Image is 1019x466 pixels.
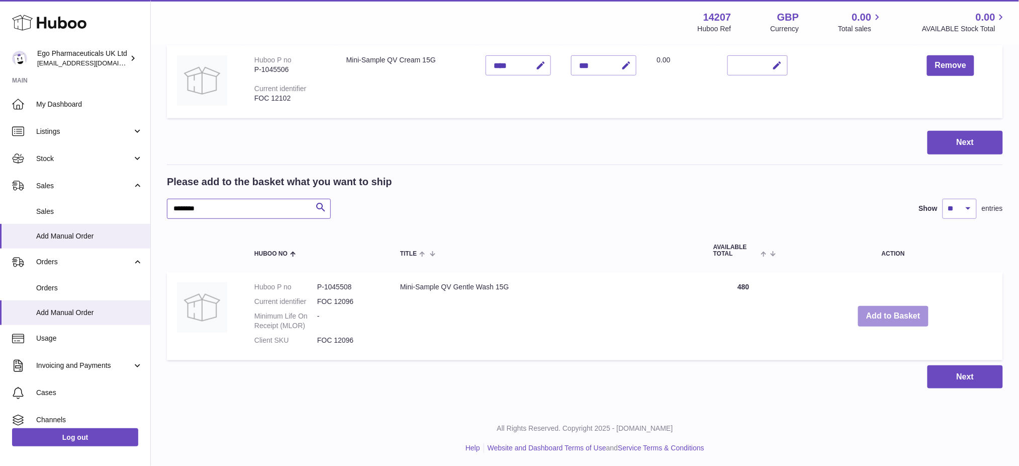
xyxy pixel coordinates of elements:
span: Channels [36,415,143,425]
a: Help [466,444,480,452]
span: [EMAIL_ADDRESS][DOMAIN_NAME] [37,59,148,67]
span: Stock [36,154,132,164]
dt: Client SKU [254,336,317,345]
div: Huboo Ref [698,24,731,34]
a: Service Terms & Conditions [618,444,704,452]
button: Add to Basket [858,306,929,327]
a: Log out [12,428,138,446]
dt: Minimum Life On Receipt (MLOR) [254,312,317,331]
dd: - [317,312,380,331]
li: and [484,443,704,453]
p: All Rights Reserved. Copyright 2025 - [DOMAIN_NAME] [159,424,1011,433]
button: Next [928,365,1003,389]
span: Orders [36,257,132,267]
a: 0.00 Total sales [838,11,883,34]
span: Invoicing and Payments [36,361,132,370]
span: Sales [36,207,143,216]
span: Add Manual Order [36,231,143,241]
dd: FOC 12096 [317,336,380,345]
img: internalAdmin-14207@internal.huboo.com [12,51,27,66]
span: Add Manual Order [36,308,143,318]
span: AVAILABLE Stock Total [922,24,1007,34]
span: Orders [36,283,143,293]
span: 0.00 [852,11,872,24]
strong: 14207 [703,11,731,24]
div: Currency [771,24,799,34]
span: Total sales [838,24,883,34]
span: Cases [36,388,143,398]
a: 0.00 AVAILABLE Stock Total [922,11,1007,34]
div: Ego Pharmaceuticals UK Ltd [37,49,128,68]
td: Mini-Sample QV Gentle Wash 15G [390,272,703,360]
span: 0.00 [976,11,995,24]
strong: GBP [777,11,799,24]
td: 480 [703,272,784,360]
span: Listings [36,127,132,136]
span: Usage [36,334,143,343]
a: Website and Dashboard Terms of Use [488,444,606,452]
span: My Dashboard [36,100,143,109]
span: Sales [36,181,132,191]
